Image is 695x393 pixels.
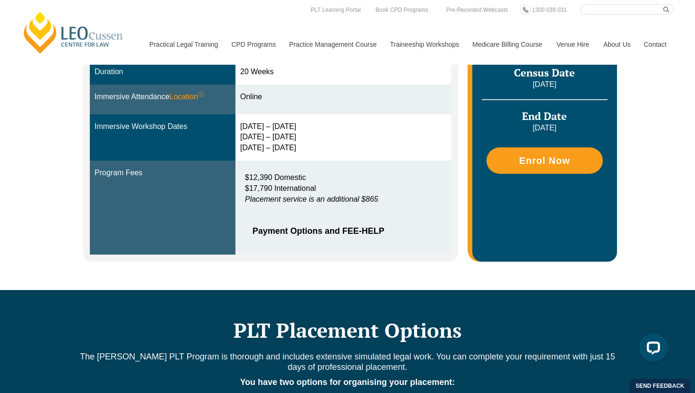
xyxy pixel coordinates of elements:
div: Duration [95,67,231,77]
div: [DATE] – [DATE] [DATE] – [DATE] [DATE] – [DATE] [240,121,446,154]
p: The [PERSON_NAME] PLT Program is thorough and includes extensive simulated legal work. You can co... [78,351,617,372]
div: Immersive Workshop Dates [95,121,231,132]
sup: ⓘ [198,91,204,98]
span: $12,390 Domestic [245,173,306,181]
span: Location [169,92,204,103]
div: Online [240,92,446,103]
p: [DATE] [482,79,608,90]
div: 20 Weeks [240,67,446,77]
strong: You have two options for organising your placement: [240,377,455,387]
span: Census Date [514,66,575,79]
a: Book CPD Programs [373,5,430,15]
a: Venue Hire [549,24,596,65]
a: PLT Learning Portal [308,5,363,15]
span: Enrol Now [519,156,570,165]
h2: PLT Placement Options [78,318,617,342]
span: Payment Options and FEE-HELP [252,227,425,235]
a: Traineeship Workshops [383,24,465,65]
a: Practical Legal Training [142,24,225,65]
span: $17,790 International [245,184,316,192]
a: Pre-Recorded Webcasts [444,5,511,15]
span: 1300 039 031 [532,7,566,13]
a: Medicare Billing Course [465,24,549,65]
a: Contact [637,24,674,65]
a: [PERSON_NAME] Centre for Law [21,10,126,55]
p: [DATE] [482,123,608,133]
div: Immersive Attendance [95,92,231,103]
a: Enrol Now [486,147,603,174]
em: Placement service is an additional $865 [245,195,378,203]
div: Program Fees [95,168,231,179]
a: Practice Management Course [282,24,383,65]
a: CPD Programs [224,24,282,65]
span: End Date [522,109,567,123]
a: About Us [596,24,637,65]
a: 1300 039 031 [530,5,569,15]
iframe: LiveChat chat widget [632,330,671,369]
